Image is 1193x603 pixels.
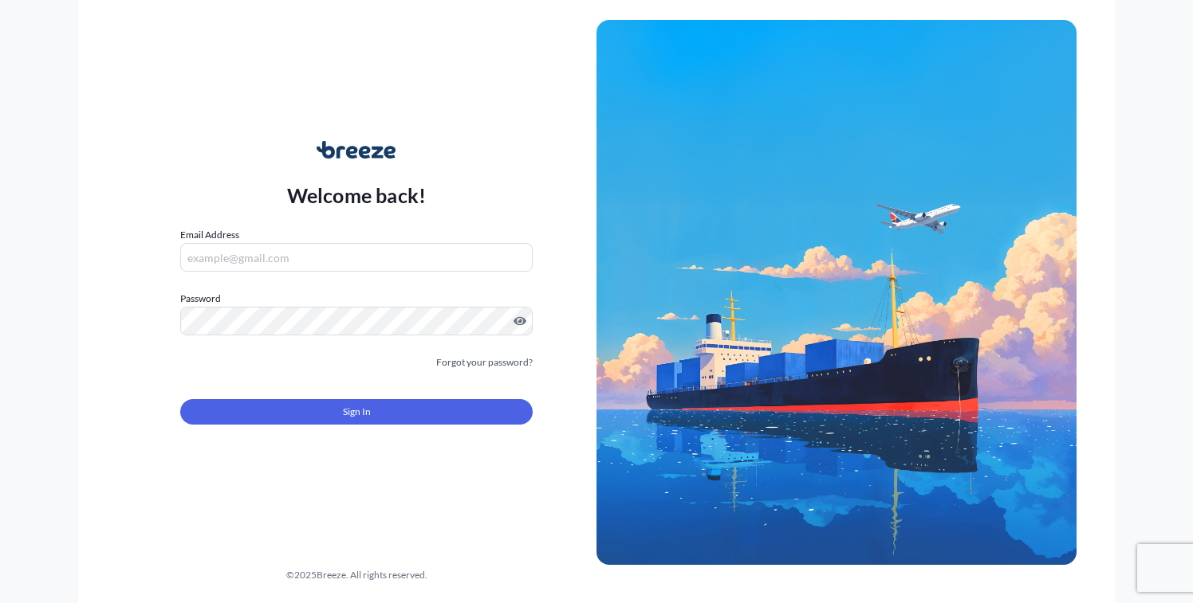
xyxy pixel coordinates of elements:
[596,20,1077,565] img: Ship illustration
[287,182,427,208] p: Welcome back!
[116,567,596,583] div: © 2025 Breeze. All rights reserved.
[180,227,239,243] label: Email Address
[180,243,533,272] input: example@gmail.com
[514,315,526,327] button: Show password
[436,354,533,370] a: Forgot your password?
[180,399,533,425] button: Sign In
[180,291,533,307] label: Password
[343,404,371,420] span: Sign In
